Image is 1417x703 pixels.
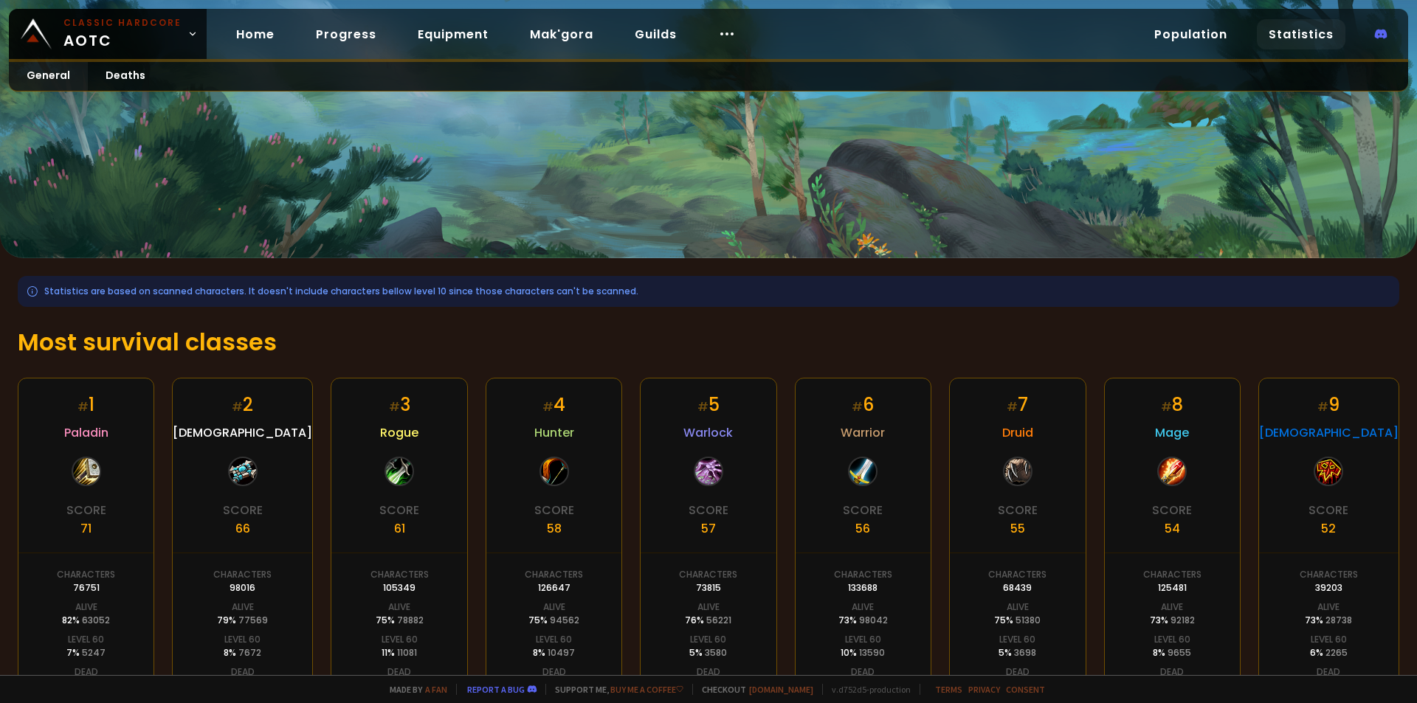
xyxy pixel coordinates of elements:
div: Alive [1161,600,1183,614]
a: Consent [1006,684,1045,695]
div: 73 % [1150,614,1195,627]
span: 78882 [397,614,424,626]
a: Buy me a coffee [610,684,683,695]
span: 51380 [1016,614,1041,626]
div: Level 60 [382,633,418,646]
div: Characters [370,568,429,581]
div: 133688 [848,581,878,595]
span: 98042 [859,614,888,626]
div: 8 % [224,646,261,659]
span: Checkout [692,684,813,695]
div: 8 % [533,646,575,659]
small: # [542,398,554,415]
div: 39203 [1315,581,1342,595]
div: 73 % [1305,614,1352,627]
div: Score [1152,501,1192,519]
a: General [9,62,88,91]
span: Warlock [683,423,733,442]
a: Population [1142,19,1239,49]
div: Level 60 [224,633,261,646]
div: 73 % [838,614,888,627]
span: Druid [1002,423,1033,442]
div: Characters [679,568,737,581]
span: 56221 [706,614,731,626]
a: Deaths [88,62,163,91]
div: 52 [1321,519,1336,538]
div: Level 60 [690,633,726,646]
div: 58 [547,519,562,538]
div: Level 60 [1154,633,1190,646]
div: Level 60 [1311,633,1347,646]
div: Alive [697,600,720,614]
div: Alive [1007,600,1029,614]
div: 73815 [696,581,721,595]
div: 5 % [689,646,727,659]
span: 94562 [550,614,579,626]
div: 57 [701,519,716,538]
div: 6 % [1310,646,1348,659]
a: Equipment [406,19,500,49]
span: 3580 [705,646,727,659]
small: # [1317,398,1328,415]
div: 8 [1161,392,1183,418]
div: 8 % [1153,646,1191,659]
small: # [852,398,863,415]
a: Privacy [968,684,1000,695]
div: 82 % [62,614,110,627]
div: 9 [1317,392,1340,418]
div: 3 [389,392,410,418]
span: 63052 [82,614,110,626]
div: Dead [542,665,566,679]
div: Score [534,501,574,519]
a: Progress [304,19,388,49]
div: Alive [75,600,97,614]
div: 2 [232,392,253,418]
div: 79 % [217,614,268,627]
div: Characters [988,568,1047,581]
div: Dead [1160,665,1184,679]
div: Score [379,501,419,519]
a: [DOMAIN_NAME] [749,684,813,695]
span: 3698 [1014,646,1036,659]
div: Score [843,501,883,519]
div: Dead [1317,665,1340,679]
div: 7 [1007,392,1028,418]
div: 5 % [999,646,1036,659]
div: Level 60 [536,633,572,646]
div: 76 % [685,614,731,627]
div: 11 % [382,646,417,659]
div: Characters [1143,568,1201,581]
div: Level 60 [68,633,104,646]
a: Guilds [623,19,689,49]
div: Dead [851,665,875,679]
span: 9655 [1168,646,1191,659]
a: Report a bug [467,684,525,695]
div: 75 % [994,614,1041,627]
span: 92182 [1171,614,1195,626]
div: Score [998,501,1038,519]
div: Score [689,501,728,519]
div: Characters [57,568,115,581]
span: Hunter [534,423,574,442]
div: 4 [542,392,565,418]
span: Paladin [64,423,108,442]
div: 66 [235,519,250,538]
span: 7672 [238,646,261,659]
div: Alive [543,600,565,614]
small: # [1161,398,1172,415]
div: Characters [213,568,272,581]
div: 61 [394,519,405,538]
span: 77569 [238,614,268,626]
a: Statistics [1257,19,1345,49]
div: Dead [75,665,98,679]
a: a fan [425,684,447,695]
span: 11081 [397,646,417,659]
div: 7 % [66,646,106,659]
div: 1 [77,392,94,418]
div: Dead [231,665,255,679]
div: 6 [852,392,874,418]
a: Mak'gora [518,19,605,49]
span: 28738 [1325,614,1352,626]
div: 10 % [841,646,885,659]
div: 76751 [73,581,100,595]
